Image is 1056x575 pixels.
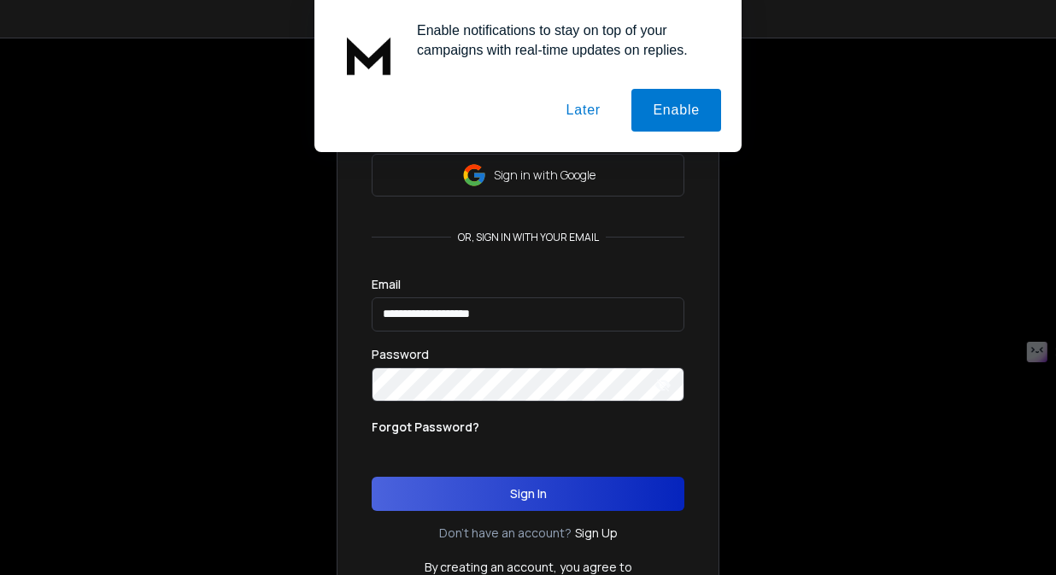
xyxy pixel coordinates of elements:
label: Email [372,279,401,290]
p: Forgot Password? [372,419,479,436]
button: Sign In [372,477,684,511]
a: Sign Up [575,525,618,542]
p: Don't have an account? [439,525,572,542]
button: Later [544,89,621,132]
p: Sign in with Google [494,167,595,184]
div: Enable notifications to stay on top of your campaigns with real-time updates on replies. [403,21,721,60]
img: notification icon [335,21,403,89]
label: Password [372,349,429,361]
p: or, sign in with your email [451,231,606,244]
button: Enable [631,89,721,132]
button: Sign in with Google [372,154,684,197]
